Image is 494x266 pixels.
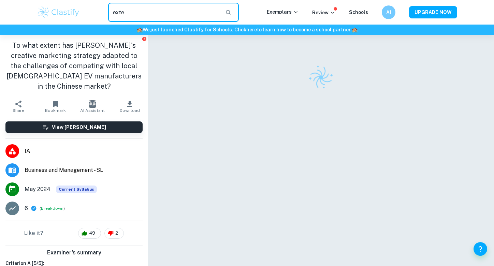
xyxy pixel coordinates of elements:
img: Clastify logo [305,61,338,94]
a: here [246,27,257,32]
button: A1 [382,5,395,19]
a: Schools [349,10,368,15]
div: 2 [104,228,124,239]
p: Review [312,9,335,16]
span: Download [120,108,140,113]
h6: View [PERSON_NAME] [52,123,106,131]
span: Business and Management - SL [25,166,143,174]
div: 49 [78,228,101,239]
h6: A1 [385,9,393,16]
button: Bookmark [37,97,74,116]
p: Exemplars [267,8,299,16]
img: Clastify logo [37,5,80,19]
h6: We just launched Clastify for Schools. Click to learn how to become a school partner. [1,26,493,33]
span: May 2024 [25,185,50,193]
button: View [PERSON_NAME] [5,121,143,133]
h1: To what extent has [PERSON_NAME]'s creative marketing strategy adapted to the challenges of compe... [5,40,143,91]
span: Bookmark [45,108,66,113]
p: 6 [25,204,28,212]
button: Help and Feedback [474,242,487,256]
span: 2 [112,230,122,237]
span: Current Syllabus [56,186,97,193]
button: Download [111,97,148,116]
span: 49 [85,230,99,237]
h6: Like it? [24,229,43,237]
span: Share [13,108,24,113]
button: Breakdown [41,205,63,211]
img: AI Assistant [89,100,96,108]
h6: Examiner's summary [3,249,145,257]
span: AI Assistant [80,108,105,113]
button: AI Assistant [74,97,111,116]
span: IA [25,147,143,155]
button: UPGRADE NOW [409,6,457,18]
span: ( ) [40,205,65,212]
div: This exemplar is based on the current syllabus. Feel free to refer to it for inspiration/ideas wh... [56,186,97,193]
button: Report issue [142,36,147,41]
input: Search for any exemplars... [108,3,220,22]
span: 🏫 [137,27,143,32]
span: 🏫 [352,27,358,32]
